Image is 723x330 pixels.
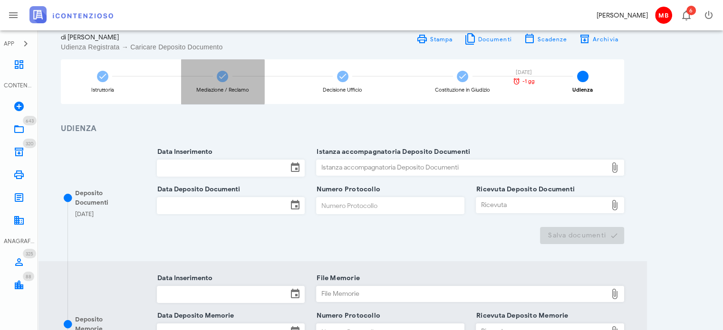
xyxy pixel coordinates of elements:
[26,118,34,124] span: 643
[577,71,588,82] span: 5
[75,209,94,219] div: [DATE]
[314,185,380,194] label: Numero Protocollo
[478,36,512,43] span: Documenti
[23,272,34,281] span: Distintivo
[458,32,518,46] button: Documenti
[572,87,593,93] div: Udienza
[317,160,607,175] div: Istanza accompagnatoria Deposito Documenti
[473,311,568,321] label: Ricevuta Deposito Memorie
[573,32,624,46] button: Archivia
[652,4,675,27] button: MB
[29,6,113,23] img: logo-text-2x.png
[686,6,696,15] span: Distintivo
[537,36,567,43] span: Scadenze
[522,79,535,84] span: -1 gg
[23,139,36,148] span: Distintivo
[655,7,672,24] span: MB
[429,36,453,43] span: Stampa
[26,251,33,257] span: 325
[61,42,337,52] div: Udienza Registrata → Caricare Deposito Documento
[473,185,575,194] label: Ricevuta Deposito Documenti
[435,87,490,93] div: Costituzione in Giudizio
[323,87,362,93] div: Decisione Ufficio
[317,286,607,302] div: File Memorie
[91,87,114,93] div: Istruttoria
[317,198,464,214] input: Numero Protocollo
[314,273,360,283] label: File Memorie
[4,81,34,90] div: CONTENZIOSO
[314,147,470,157] label: Istanza accompagnatoria Deposito Documenti
[4,237,34,245] div: ANAGRAFICA
[675,4,697,27] button: Distintivo
[26,273,31,280] span: 88
[75,189,108,207] span: Deposito Documenti
[410,32,458,46] a: Stampa
[518,32,573,46] button: Scadenze
[23,116,37,125] span: Distintivo
[507,70,540,75] div: [DATE]
[597,10,648,20] div: [PERSON_NAME]
[314,311,380,321] label: Numero Protocollo
[26,141,33,147] span: 320
[476,198,607,213] div: Ricevuta
[23,249,36,258] span: Distintivo
[196,87,249,93] div: Mediazione / Reclamo
[61,32,337,42] div: di [PERSON_NAME]
[61,123,624,135] h3: Udienza
[592,36,618,43] span: Archivia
